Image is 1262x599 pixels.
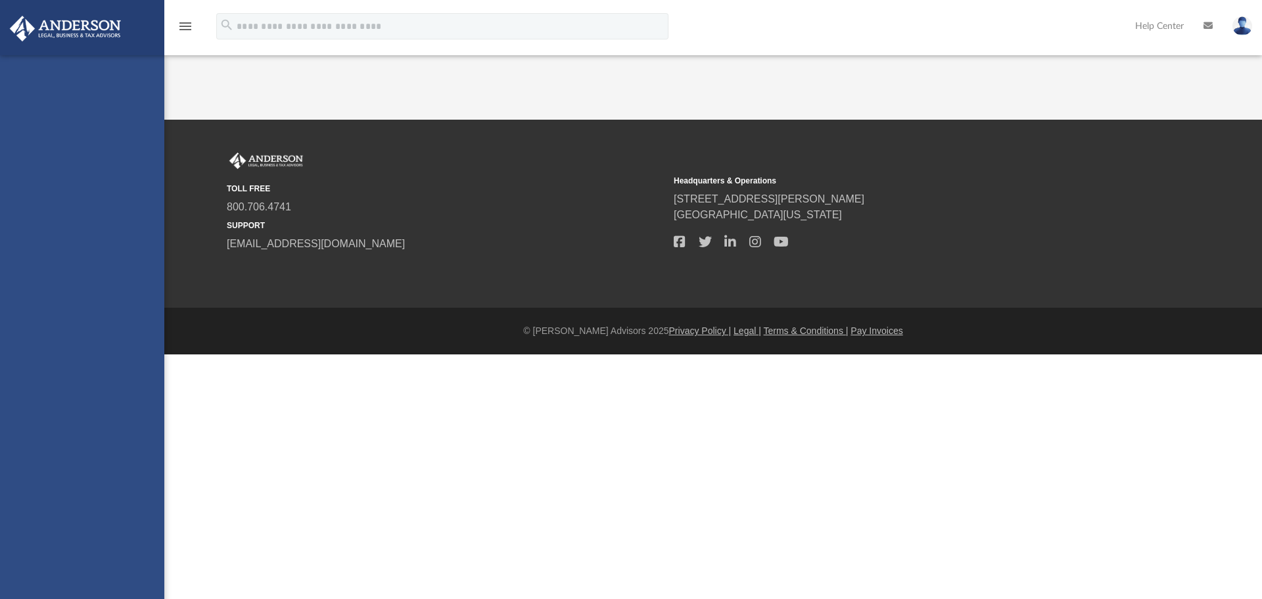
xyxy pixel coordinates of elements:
i: search [220,18,234,32]
div: © [PERSON_NAME] Advisors 2025 [164,324,1262,338]
img: Anderson Advisors Platinum Portal [6,16,125,41]
a: [EMAIL_ADDRESS][DOMAIN_NAME] [227,238,405,249]
a: [STREET_ADDRESS][PERSON_NAME] [674,193,864,204]
a: Terms & Conditions | [764,325,849,336]
a: Pay Invoices [851,325,902,336]
small: SUPPORT [227,220,665,231]
img: Anderson Advisors Platinum Portal [227,153,306,170]
img: User Pic [1232,16,1252,36]
small: TOLL FREE [227,183,665,195]
a: 800.706.4741 [227,201,291,212]
a: Privacy Policy | [669,325,732,336]
i: menu [177,18,193,34]
a: Legal | [734,325,761,336]
a: [GEOGRAPHIC_DATA][US_STATE] [674,209,842,220]
small: Headquarters & Operations [674,175,1111,187]
a: menu [177,25,193,34]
